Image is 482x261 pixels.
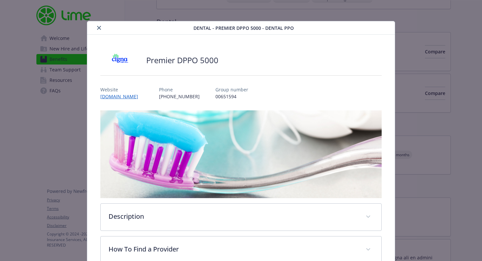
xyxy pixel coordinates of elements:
h2: Premier DPPO 5000 [146,55,218,66]
img: CIGNA [100,50,140,70]
p: Group number [215,86,248,93]
p: Phone [159,86,200,93]
button: close [95,24,103,32]
span: Dental - Premier DPPO 5000 - Dental PPO [193,25,294,31]
p: Website [100,86,143,93]
a: [DOMAIN_NAME] [100,93,143,100]
p: [PHONE_NUMBER] [159,93,200,100]
div: Description [101,204,382,231]
img: banner [100,110,382,198]
p: Description [109,212,358,221]
p: 00651594 [215,93,248,100]
p: How To Find a Provider [109,244,358,254]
